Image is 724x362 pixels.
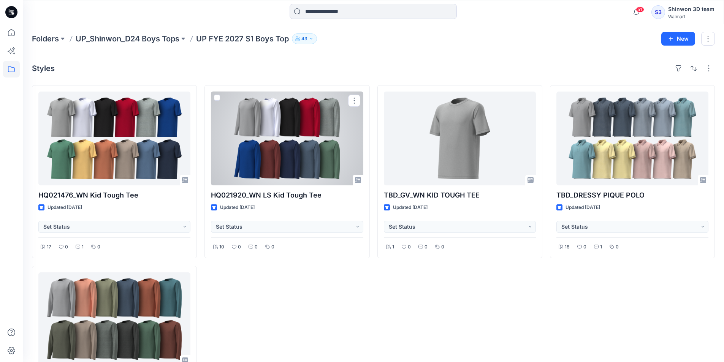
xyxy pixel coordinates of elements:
[556,190,708,201] p: TBD_DRESSY PIQUE POLO
[238,243,241,251] p: 0
[219,243,224,251] p: 10
[393,204,428,212] p: Updated [DATE]
[38,92,190,185] a: HQ021476_WN Kid Tough Tee
[566,204,600,212] p: Updated [DATE]
[556,92,708,185] a: TBD_DRESSY PIQUE POLO
[82,243,84,251] p: 1
[76,33,179,44] a: UP_Shinwon_D24 Boys Tops
[408,243,411,251] p: 0
[636,6,644,13] span: 51
[47,243,51,251] p: 17
[384,190,536,201] p: TBD_GV_WN KID TOUGH TEE
[211,92,363,185] a: HQ021920_WN LS Kid Tough Tee
[616,243,619,251] p: 0
[392,243,394,251] p: 1
[220,204,255,212] p: Updated [DATE]
[600,243,602,251] p: 1
[661,32,695,46] button: New
[32,33,59,44] a: Folders
[271,243,274,251] p: 0
[211,190,363,201] p: HQ021920_WN LS Kid Tough Tee
[668,14,714,19] div: Walmart
[97,243,100,251] p: 0
[255,243,258,251] p: 0
[65,243,68,251] p: 0
[441,243,444,251] p: 0
[38,190,190,201] p: HQ021476_WN Kid Tough Tee
[301,35,307,43] p: 43
[583,243,586,251] p: 0
[565,243,570,251] p: 18
[668,5,714,14] div: Shinwon 3D team
[384,92,536,185] a: TBD_GV_WN KID TOUGH TEE
[292,33,317,44] button: 43
[651,5,665,19] div: S3
[196,33,289,44] p: UP FYE 2027 S1 Boys Top
[32,64,55,73] h4: Styles
[48,204,82,212] p: Updated [DATE]
[425,243,428,251] p: 0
